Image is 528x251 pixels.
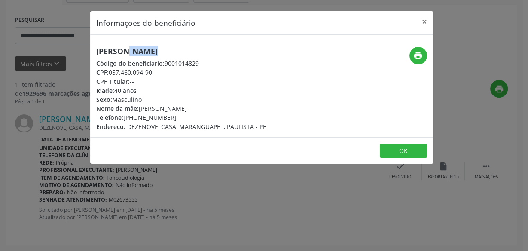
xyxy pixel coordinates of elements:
button: OK [380,144,427,158]
span: Idade: [96,86,114,95]
span: Nome da mãe: [96,104,139,113]
div: 9001014829 [96,59,266,68]
div: Masculino [96,95,266,104]
h5: Informações do beneficiário [96,17,195,28]
div: -- [96,77,266,86]
i: print [413,51,423,60]
span: Telefone: [96,113,123,122]
span: CPF: [96,68,109,77]
div: [PHONE_NUMBER] [96,113,266,122]
button: print [409,47,427,64]
span: Código do beneficiário: [96,59,165,67]
div: 40 anos [96,86,266,95]
div: 057.460.094-90 [96,68,266,77]
h5: [PERSON_NAME] [96,47,266,56]
span: Sexo: [96,95,112,104]
span: Endereço: [96,122,125,131]
div: [PERSON_NAME] [96,104,266,113]
span: DEZENOVE, CASA, MARANGUAPE I, PAULISTA - PE [127,122,266,131]
span: CPF Titular: [96,77,130,86]
button: Close [416,11,433,32]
